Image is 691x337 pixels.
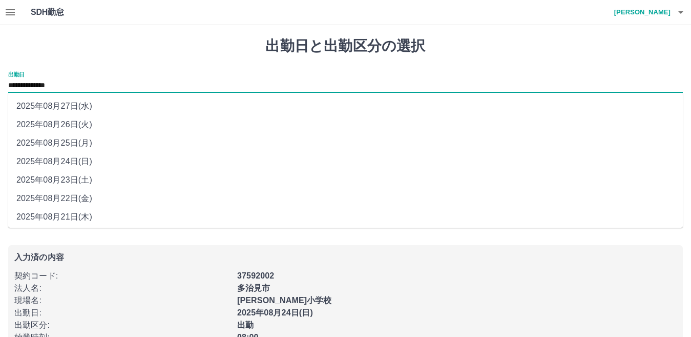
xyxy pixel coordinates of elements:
[8,115,683,134] li: 2025年08月26日(火)
[8,208,683,226] li: 2025年08月21日(木)
[14,253,677,262] p: 入力済の内容
[8,70,25,78] label: 出勤日
[237,296,332,305] b: [PERSON_NAME]小学校
[8,152,683,171] li: 2025年08月24日(日)
[8,171,683,189] li: 2025年08月23日(土)
[14,282,231,294] p: 法人名 :
[237,284,270,292] b: 多治見市
[14,294,231,307] p: 現場名 :
[14,319,231,331] p: 出勤区分 :
[237,271,274,280] b: 37592002
[237,308,313,317] b: 2025年08月24日(日)
[8,134,683,152] li: 2025年08月25日(月)
[8,37,683,55] h1: 出勤日と出勤区分の選択
[8,226,683,245] li: 2025年08月20日(水)
[237,321,254,329] b: 出勤
[14,270,231,282] p: 契約コード :
[8,189,683,208] li: 2025年08月22日(金)
[8,97,683,115] li: 2025年08月27日(水)
[14,307,231,319] p: 出勤日 :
